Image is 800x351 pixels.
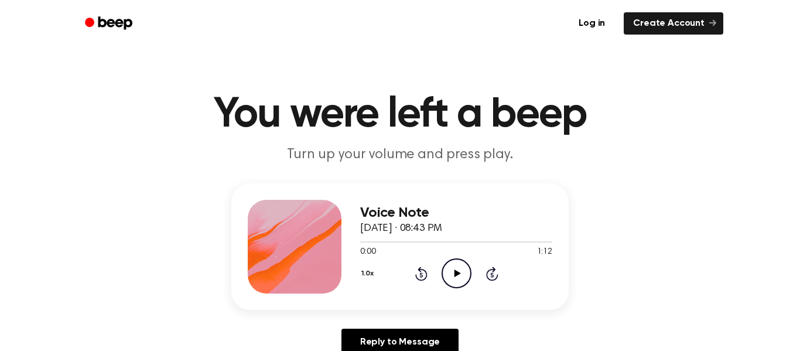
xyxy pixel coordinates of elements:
h1: You were left a beep [100,94,700,136]
p: Turn up your volume and press play. [175,145,625,165]
a: Log in [567,10,617,37]
a: Beep [77,12,143,35]
button: 1.0x [360,264,378,284]
h3: Voice Note [360,205,552,221]
span: [DATE] · 08:43 PM [360,223,442,234]
a: Create Account [624,12,723,35]
span: 1:12 [537,246,552,258]
span: 0:00 [360,246,375,258]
